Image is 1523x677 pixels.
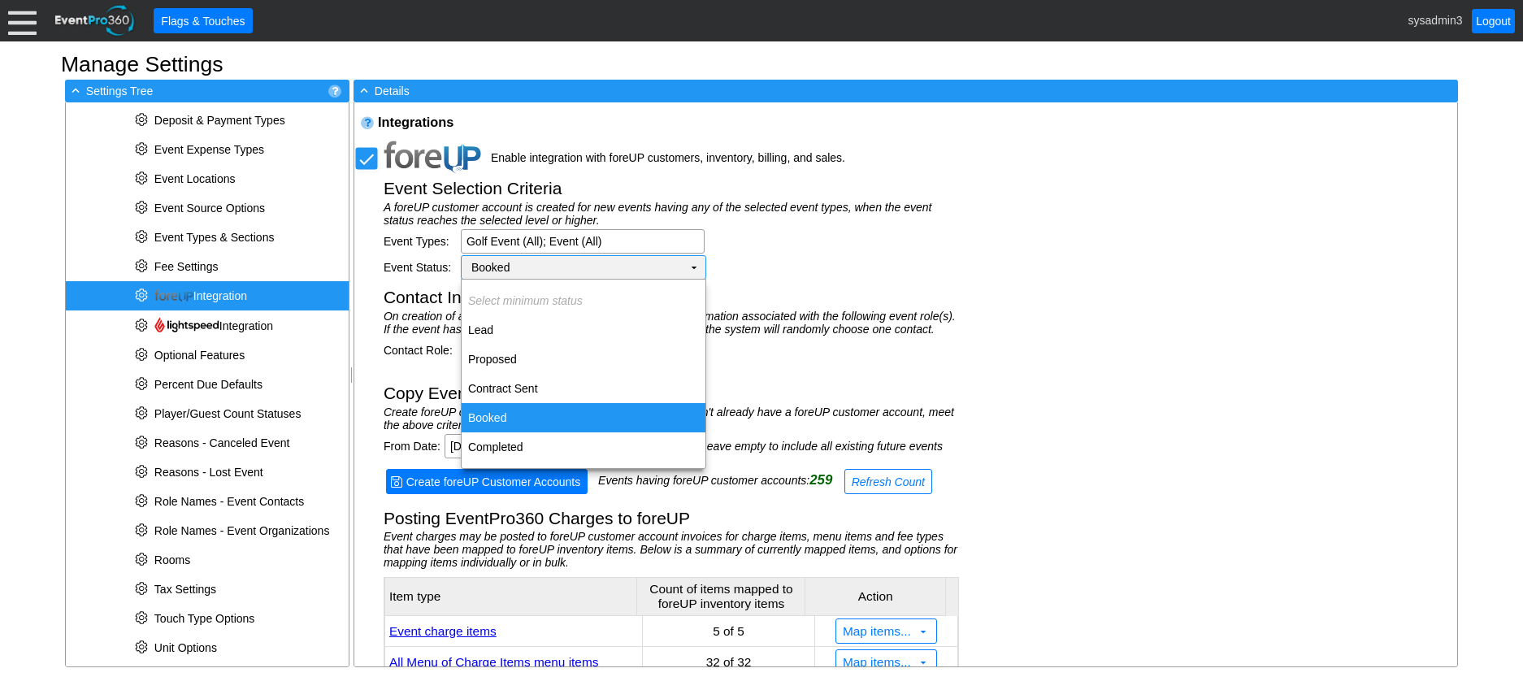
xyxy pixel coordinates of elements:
[384,141,481,173] img: foreUP Golf & Club Management Software
[154,378,263,391] span: Percent Due Defaults
[805,578,946,616] th: Action
[637,578,805,616] th: Count of items mapped to foreUP inventory items
[154,289,247,302] span: Integration
[154,143,264,156] span: Event Expense Types
[384,406,959,432] div: Create foreUP customer accounts for all existing events that don't already have a foreUP customer...
[154,407,302,420] span: Player/Guest Count Statuses
[53,2,137,39] img: EventPro360
[389,624,497,638] a: Event charge items
[384,288,959,307] div: Contact Information
[384,509,959,528] div: Posting EventPro360 Charges to foreUP
[840,623,930,640] span: Map items...
[357,83,371,98] span: -
[154,317,219,332] img: lightspeed
[461,279,706,469] div: dijit_form_Select_0_menu
[154,349,245,362] span: Optional Features
[384,310,959,336] div: On creation of a foreUP customer account, use the contact information associated with the followi...
[154,172,236,185] span: Event Locations
[462,315,705,345] td: Lead
[154,466,263,479] span: Reasons - Lost Event
[1472,9,1515,33] a: Logout
[462,374,705,403] td: Contract Sent
[389,655,598,669] a: All Menu of Charge Items menu items
[86,85,154,98] span: Settings Tree
[384,201,959,227] div: A foreUP customer account is created for new events having any of the selected event types, when ...
[840,653,930,670] span: Map items...
[68,83,83,98] span: -
[375,85,410,98] span: Details
[378,114,961,131] h2: Integrations
[390,473,584,490] span: Create foreUP Customer Accounts
[1408,13,1463,26] span: sysadmin3
[809,472,832,488] span: 259
[384,179,959,198] div: Event Selection Criteria
[384,384,959,403] div: Copy Events to foreUP
[462,403,705,432] td: Booked
[384,440,445,453] div: From Date:
[154,260,219,273] span: Fee Settings
[158,12,248,29] span: Flags & Touches
[154,114,285,127] span: Deposit & Payment Types
[154,436,290,449] span: Reasons - Canceled Event
[468,294,583,307] span: Select minimum status
[462,345,705,374] td: Proposed
[154,553,190,566] span: Rooms
[154,583,216,596] span: Tax Settings
[61,54,1462,76] h1: Manage Settings
[154,495,304,508] span: Role Names - Event Contacts
[840,654,914,670] span: Map items...
[701,440,943,453] div: Leave empty to include all existing future events
[462,286,705,315] tr: <span style='color:#aaaaaa; font-style:italic;'>Select minimum status</span>
[384,261,457,274] div: Event Status:
[8,7,37,35] div: Menu: Click or 'Crtl+M' to toggle menu open/close
[154,524,330,537] span: Role Names - Event Organizations
[154,231,275,244] span: Event Types & Sections
[462,432,705,462] td: Completed
[491,141,959,176] td: Enable integration with foreUP customers, inventory, billing, and sales.
[384,344,457,370] div: Contact Role:
[154,641,217,654] span: Unit Options
[158,13,248,29] span: Flags & Touches
[840,623,914,640] span: Map items...
[154,612,254,625] span: Touch Type Options
[154,319,273,332] span: Integration
[384,578,637,616] th: Item type
[471,259,510,276] span: Booked
[848,474,928,490] span: Refresh Count
[403,474,584,490] span: Create foreUP Customer Accounts
[598,467,935,497] div: Events having foreUP customer accounts:
[384,235,457,248] div: Event Types:
[848,473,928,490] span: Refresh Count
[384,530,959,569] div: Event charges may be posted to foreUP customer account invoices for charge items, menu items and ...
[154,202,265,215] span: Event Source Options
[643,616,815,647] td: 5 of 5
[154,289,193,302] img: foreUP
